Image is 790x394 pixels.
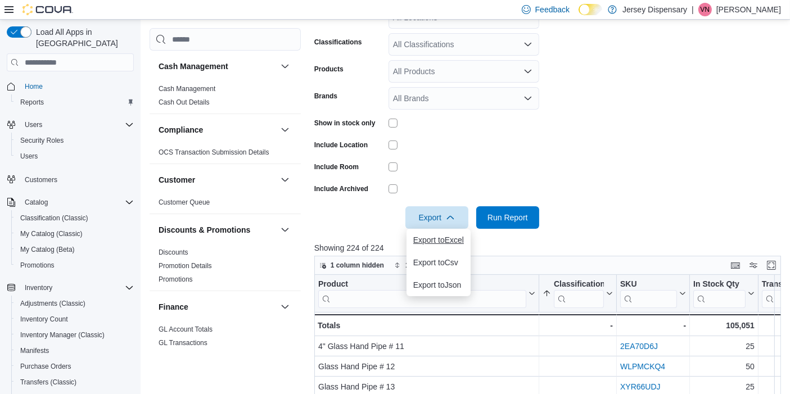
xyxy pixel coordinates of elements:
div: Classification [554,279,604,308]
button: Compliance [159,124,276,135]
a: Promotions [159,275,193,283]
button: Cash Management [278,60,292,73]
div: Totals [318,319,535,332]
button: Export toExcel [407,229,471,251]
span: Feedback [535,4,570,15]
div: Vinny Nguyen [698,3,712,16]
span: 1 field sorted [405,261,448,270]
img: Cova [22,4,73,15]
span: Promotions [20,261,55,270]
div: Cash Management [150,82,301,114]
div: Finance [150,323,301,354]
button: Catalog [20,196,52,209]
button: In Stock Qty [693,279,755,308]
button: My Catalog (Classic) [11,226,138,242]
span: Run Report [487,212,528,223]
a: WLPMCKQ4 [620,362,665,371]
span: Inventory Count [16,313,134,326]
span: My Catalog (Classic) [16,227,134,241]
button: Catalog [2,194,138,210]
a: Promotions [16,259,59,272]
span: Export to Csv [413,258,464,267]
button: Discounts & Promotions [159,224,276,236]
span: Manifests [16,344,134,357]
span: Users [20,152,38,161]
h3: Cash Management [159,61,228,72]
button: Users [20,118,47,132]
span: Export [412,206,462,229]
p: | [692,3,694,16]
span: Reports [20,98,44,107]
span: Discounts [159,248,188,257]
span: Cash Management [159,84,215,93]
button: Open list of options [523,67,532,76]
span: Home [25,82,43,91]
a: Classification (Classic) [16,211,93,225]
div: Customer [150,196,301,214]
a: Home [20,80,47,93]
button: Cash Management [159,61,276,72]
h3: Discounts & Promotions [159,224,250,236]
a: Promotion Details [159,262,212,270]
a: Users [16,150,42,163]
div: 50 [693,360,755,373]
button: Display options [747,259,760,272]
button: Compliance [278,123,292,137]
a: Cash Out Details [159,98,210,106]
a: XYR66UDJ [620,382,661,391]
span: Promotions [16,259,134,272]
button: Customer [159,174,276,185]
button: Reports [11,94,138,110]
label: Products [314,65,344,74]
button: Open list of options [523,40,532,49]
span: Promotions [159,275,193,284]
span: Load All Apps in [GEOGRAPHIC_DATA] [31,26,134,49]
label: Classifications [314,38,362,47]
a: Adjustments (Classic) [16,297,90,310]
button: Home [2,78,138,94]
span: GL Transactions [159,338,207,347]
a: Reports [16,96,48,109]
span: Inventory Manager (Classic) [20,330,105,339]
a: Customer Queue [159,198,210,206]
span: Security Roles [16,134,134,147]
h3: Customer [159,174,195,185]
button: Security Roles [11,133,138,148]
button: SKU [620,279,686,308]
div: - [620,319,686,332]
p: [PERSON_NAME] [716,3,781,16]
div: In Stock Qty [693,279,746,308]
button: My Catalog (Beta) [11,242,138,257]
span: Home [20,79,134,93]
span: Adjustments (Classic) [20,299,85,308]
a: Customers [20,173,62,187]
button: Manifests [11,343,138,359]
button: Customers [2,171,138,187]
button: Users [2,117,138,133]
label: Include Room [314,162,359,171]
span: Customers [20,172,134,186]
span: Adjustments (Classic) [16,297,134,310]
a: Inventory Count [16,313,73,326]
span: Inventory [20,281,134,295]
button: Users [11,148,138,164]
div: Glass Hand Pipe # 13 [318,380,535,393]
label: Include Archived [314,184,368,193]
span: Users [20,118,134,132]
button: Adjustments (Classic) [11,296,138,311]
span: Export to Json [413,280,464,289]
button: Export toCsv [407,251,471,274]
span: Classification (Classic) [20,214,88,223]
p: Jersey Dispensary [622,3,687,16]
div: Product [318,279,526,290]
div: 4" Glass Hand Pipe # 11 [318,339,535,353]
span: Inventory Manager (Classic) [16,328,134,342]
button: 1 column hidden [315,259,389,272]
button: Keyboard shortcuts [729,259,742,272]
div: - [543,319,613,332]
a: Security Roles [16,134,68,147]
div: Discounts & Promotions [150,246,301,291]
span: Inventory [25,283,52,292]
button: Export toJson [407,274,471,296]
span: Purchase Orders [16,360,134,373]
